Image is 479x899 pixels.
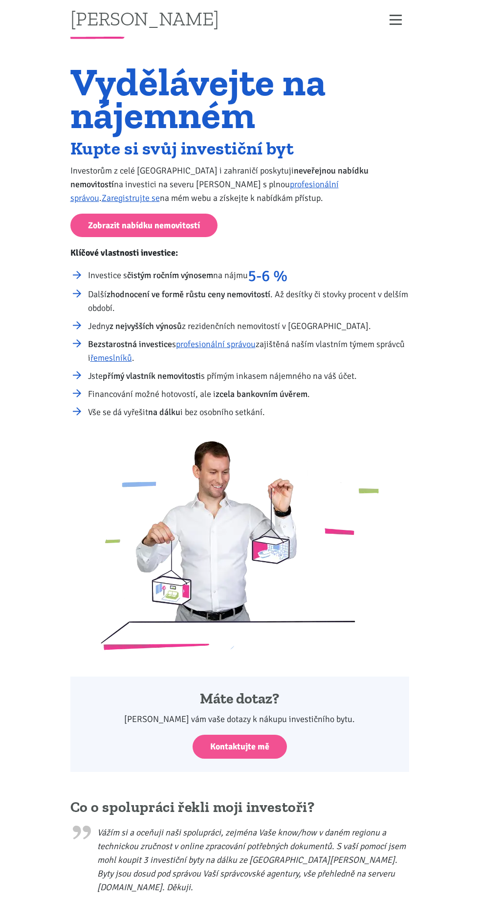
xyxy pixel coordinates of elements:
[70,66,409,131] h1: Vydělávejte na nájemném
[88,319,409,333] li: Jedny z rezidenčních nemovitostí v [GEOGRAPHIC_DATA].
[70,9,219,28] a: [PERSON_NAME]
[70,179,339,203] a: profesionální správou
[90,352,132,363] a: řemeslníků
[88,268,409,283] li: Investice s na nájmu
[127,270,213,281] strong: čistým ročním výnosem
[70,165,369,190] strong: neveřejnou nabídku nemovitostí
[88,387,409,401] li: Financování možné hotovostí, ale i .
[88,339,172,350] strong: Bezstarostná investice
[70,214,218,238] a: Zobrazit nabídku nemovitostí
[70,164,409,205] p: Investorům z celé [GEOGRAPHIC_DATA] i zahraničí poskytuji na investici na severu [PERSON_NAME] s ...
[84,690,396,708] h4: Máte dotaz?
[88,337,409,365] li: s zajištěná naším vlastním týmem správců i .
[70,246,409,260] p: Klíčové vlastnosti investice:
[148,407,180,417] strong: na dálku
[383,11,409,28] button: Zobrazit menu
[70,798,409,817] h2: Co o spolupráci řekli moji investoři?
[88,287,409,315] li: Další . Až desítky či stovky procent v delším období.
[88,405,409,419] li: Vše se dá vyřešit i bez osobního setkání.
[102,193,160,203] a: Zaregistrujte se
[103,371,201,381] strong: přímý vlastník nemovitosti
[107,289,270,300] strong: zhodnocení ve formě růstu ceny nemovitostí
[84,712,396,726] p: [PERSON_NAME] vám vaše dotazy k nákupu investičního bytu.
[176,339,256,350] a: profesionální správou
[70,140,409,156] h2: Kupte si svůj investiční byt
[216,389,307,399] strong: zcela bankovním úvěrem
[193,735,287,759] a: Kontaktujte mě
[109,321,182,331] strong: z nejvyšších výnosů
[248,266,287,285] strong: 5-6 %
[88,369,409,383] li: Jste s přímým inkasem nájemného na váš účet.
